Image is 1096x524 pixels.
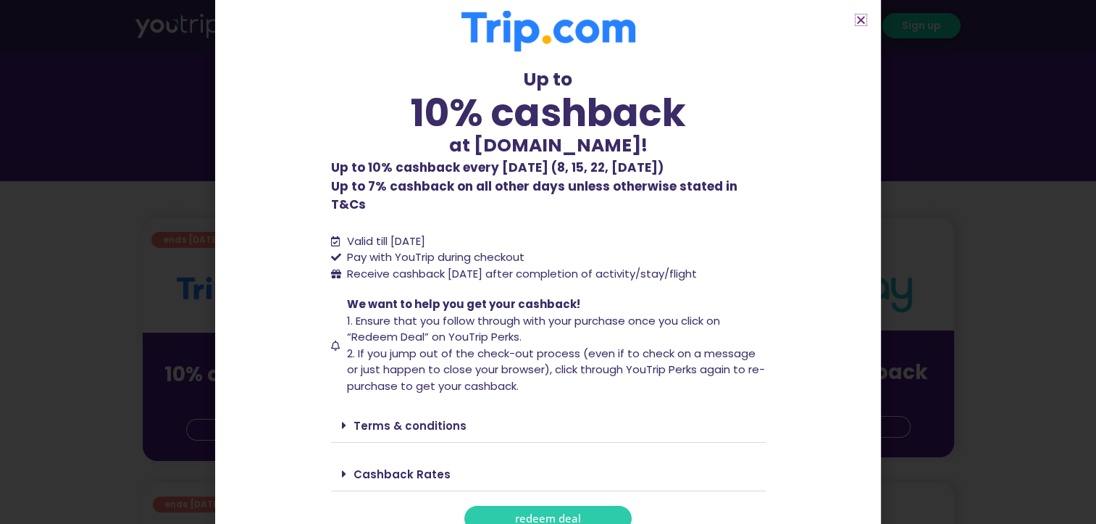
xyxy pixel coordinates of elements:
[331,409,766,443] div: Terms & conditions
[331,159,664,176] b: Up to 10% cashback every [DATE] (8, 15, 22, [DATE])
[515,513,581,524] span: redeem deal
[331,159,766,215] p: Up to 7% cashback on all other days unless otherwise stated in T&Cs
[354,467,451,482] a: Cashback Rates
[343,249,524,266] span: Pay with YouTrip during checkout
[331,457,766,491] div: Cashback Rates
[331,66,766,159] div: Up to at [DOMAIN_NAME]!
[347,296,580,312] span: We want to help you get your cashback!
[347,346,765,394] span: 2. If you jump out of the check-out process (even if to check on a message or just happen to clos...
[347,313,720,345] span: 1. Ensure that you follow through with your purchase once you click on “Redeem Deal” on YouTrip P...
[331,93,766,132] div: 10% cashback
[347,233,425,249] span: Valid till [DATE]
[347,266,697,281] span: Receive cashback [DATE] after completion of activity/stay/flight
[856,14,866,25] a: Close
[354,418,467,433] a: Terms & conditions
